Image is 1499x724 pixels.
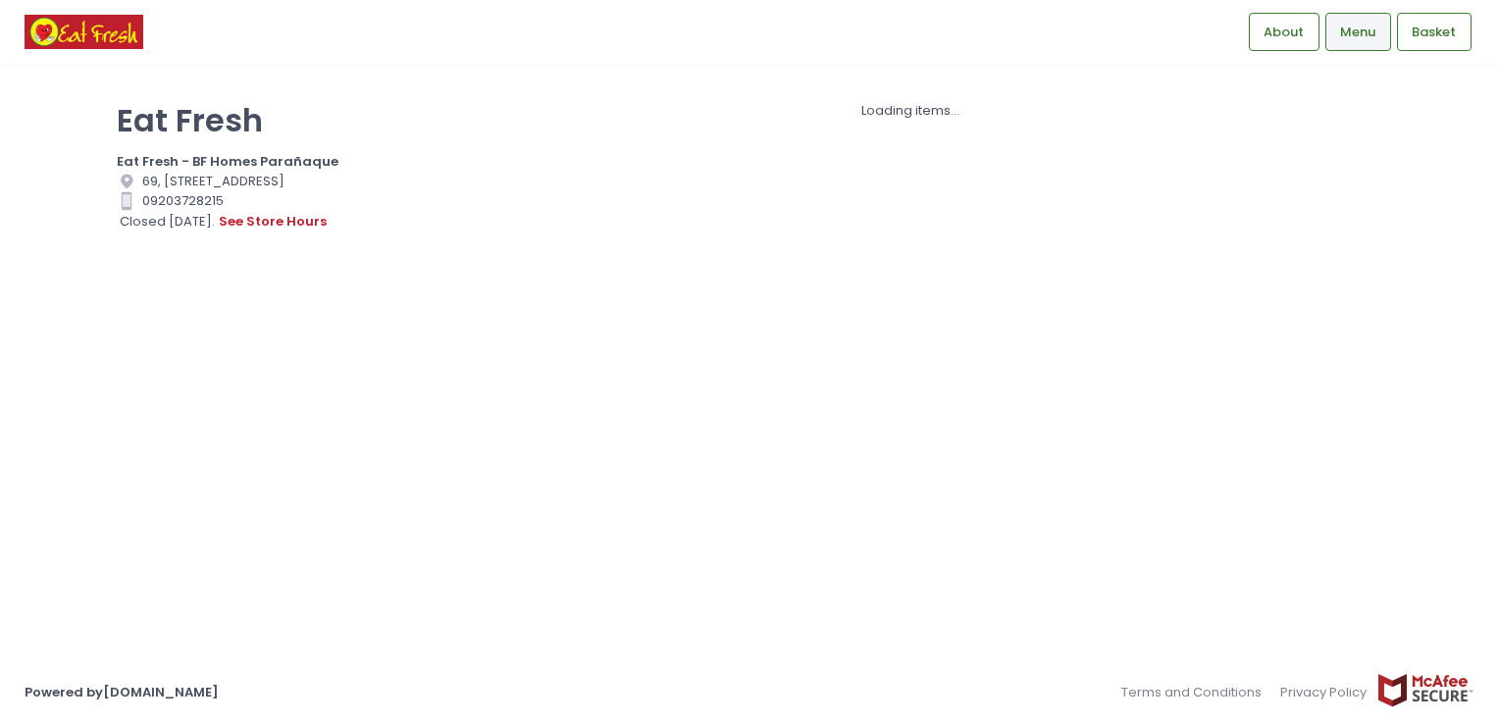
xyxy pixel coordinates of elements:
[1325,13,1391,50] a: Menu
[117,172,415,191] div: 69, [STREET_ADDRESS]
[1376,673,1474,707] img: mcafee-secure
[25,15,143,49] img: logo
[25,683,219,701] a: Powered by[DOMAIN_NAME]
[117,211,415,233] div: Closed [DATE].
[117,191,415,211] div: 09203728215
[439,101,1382,121] div: Loading items...
[117,152,338,171] b: Eat Fresh - BF Homes Parañaque
[1412,23,1456,42] span: Basket
[1340,23,1375,42] span: Menu
[1271,673,1377,711] a: Privacy Policy
[1121,673,1271,711] a: Terms and Conditions
[218,211,328,233] button: see store hours
[1264,23,1304,42] span: About
[117,101,415,139] p: Eat Fresh
[1249,13,1319,50] a: About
